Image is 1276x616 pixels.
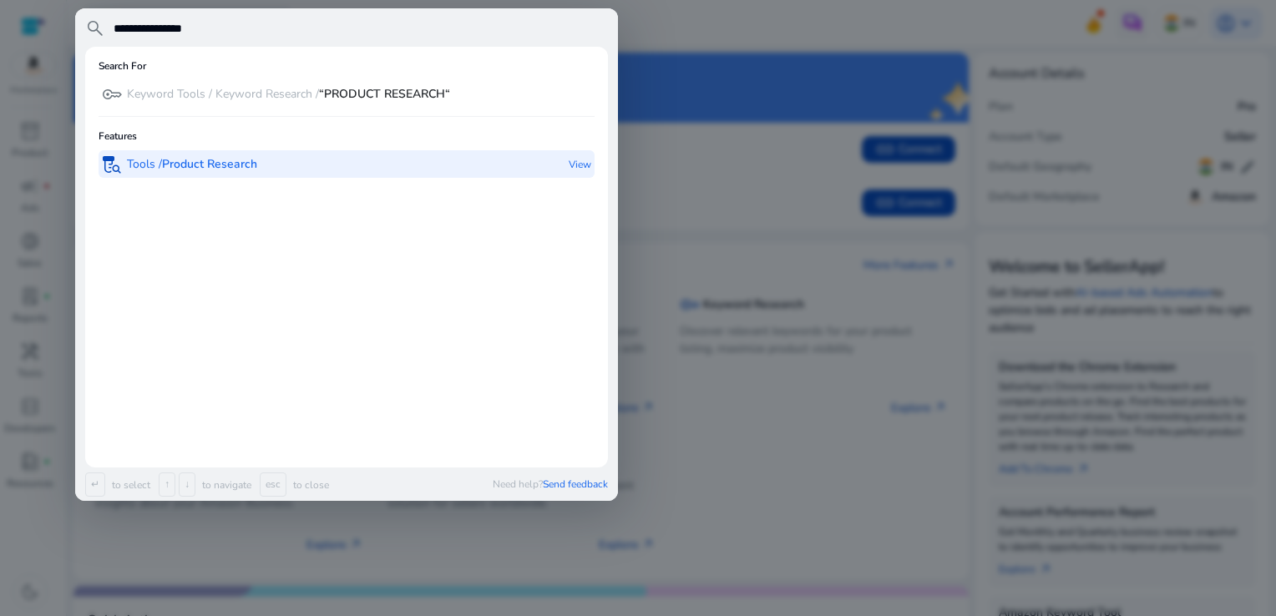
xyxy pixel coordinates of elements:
span: esc [260,472,286,497]
p: Need help? [493,477,608,491]
p: to close [290,478,329,492]
p: to select [109,478,150,492]
span: lab_research [102,154,122,174]
p: Tools / [127,156,257,173]
b: Product Research [162,156,257,172]
p: Keyword Tools / Keyword Research / [127,86,450,103]
p: View [569,150,591,178]
h6: Search For [99,60,146,72]
span: key [102,84,122,104]
span: search [85,18,105,38]
span: ↵ [85,472,105,497]
span: ↓ [179,472,195,497]
span: Send feedback [543,477,608,491]
h6: Features [99,130,137,142]
b: “PRODUCT RESEARCH“ [319,86,450,102]
span: ↑ [159,472,175,497]
p: to navigate [199,478,251,492]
